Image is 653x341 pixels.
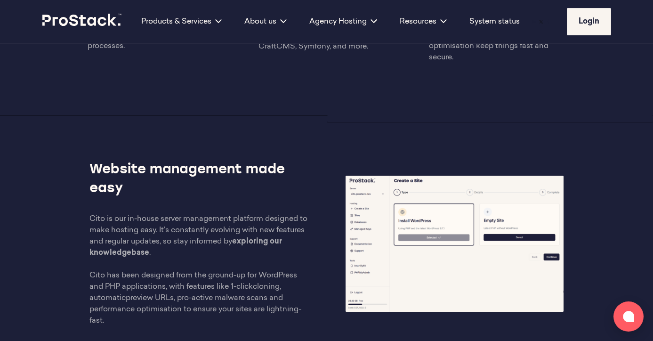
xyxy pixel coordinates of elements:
[89,213,308,326] p: Cito is our in-house server management platform designed to make hosting easy. It’s constantly ev...
[469,16,520,27] a: System status
[579,18,599,25] span: Login
[233,16,298,27] div: About us
[130,16,233,27] div: Products & Services
[126,294,174,302] a: preview URLs
[298,16,388,27] div: Agency Hosting
[42,14,122,30] a: Prostack logo
[388,16,458,27] div: Resources
[613,301,644,332] button: Open chat window
[253,283,280,291] a: cloning
[346,176,564,312] img: cito-management-3-768x480.png
[567,8,611,35] a: Login
[89,161,308,198] h3: Website management made easy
